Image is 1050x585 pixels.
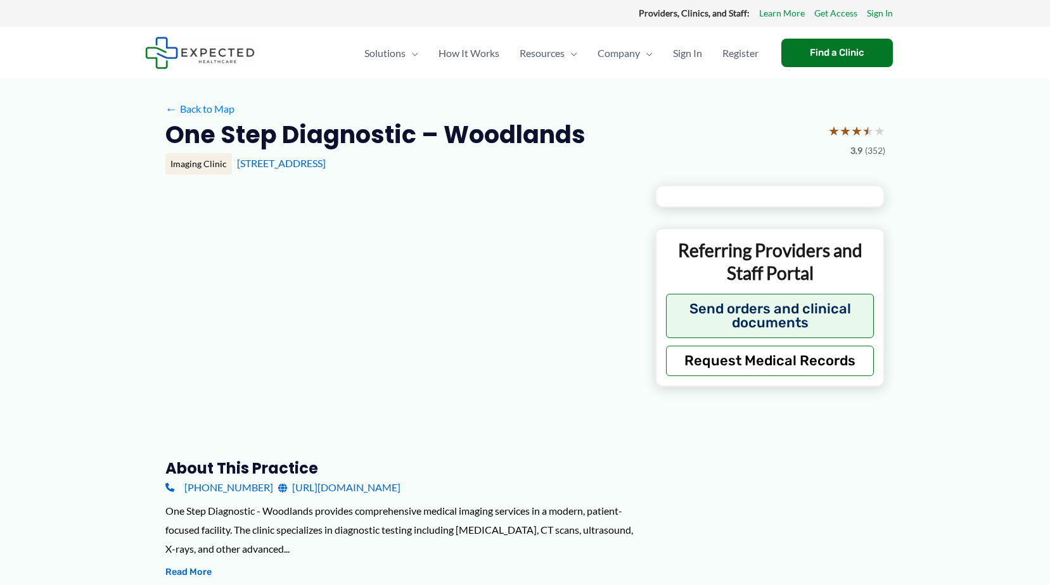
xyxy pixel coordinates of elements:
a: Sign In [867,5,893,22]
span: Menu Toggle [406,31,418,75]
h3: About this practice [165,458,635,478]
a: Find a Clinic [781,39,893,67]
button: Request Medical Records [666,346,874,376]
span: Menu Toggle [565,31,577,75]
a: [PHONE_NUMBER] [165,478,273,497]
a: SolutionsMenu Toggle [354,31,428,75]
span: ★ [840,119,851,142]
a: Sign In [663,31,712,75]
span: ★ [851,119,862,142]
img: Expected Healthcare Logo - side, dark font, small [145,37,255,69]
span: Register [722,31,759,75]
h2: One Step Diagnostic – Woodlands [165,119,586,150]
strong: Providers, Clinics, and Staff: [639,8,750,18]
span: (352) [865,142,885,159]
a: [STREET_ADDRESS] [237,157,326,169]
span: ← [165,103,177,115]
div: Imaging Clinic [165,153,232,175]
span: How It Works [439,31,499,75]
a: Get Access [814,5,857,22]
span: ★ [828,119,840,142]
span: 3.9 [850,142,862,159]
div: One Step Diagnostic - Woodlands provides comprehensive medical imaging services in a modern, pati... [165,501,635,558]
a: [URL][DOMAIN_NAME] [278,478,400,497]
span: Solutions [364,31,406,75]
nav: Primary Site Navigation [354,31,769,75]
a: ←Back to Map [165,99,234,118]
span: ★ [862,119,874,142]
p: Referring Providers and Staff Portal [666,239,874,285]
button: Read More [165,565,212,580]
span: Sign In [673,31,702,75]
button: Send orders and clinical documents [666,294,874,338]
span: Menu Toggle [640,31,653,75]
a: How It Works [428,31,509,75]
span: Company [598,31,640,75]
a: ResourcesMenu Toggle [509,31,587,75]
span: Resources [520,31,565,75]
span: ★ [874,119,885,142]
a: Register [712,31,769,75]
a: CompanyMenu Toggle [587,31,663,75]
a: Learn More [759,5,805,22]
